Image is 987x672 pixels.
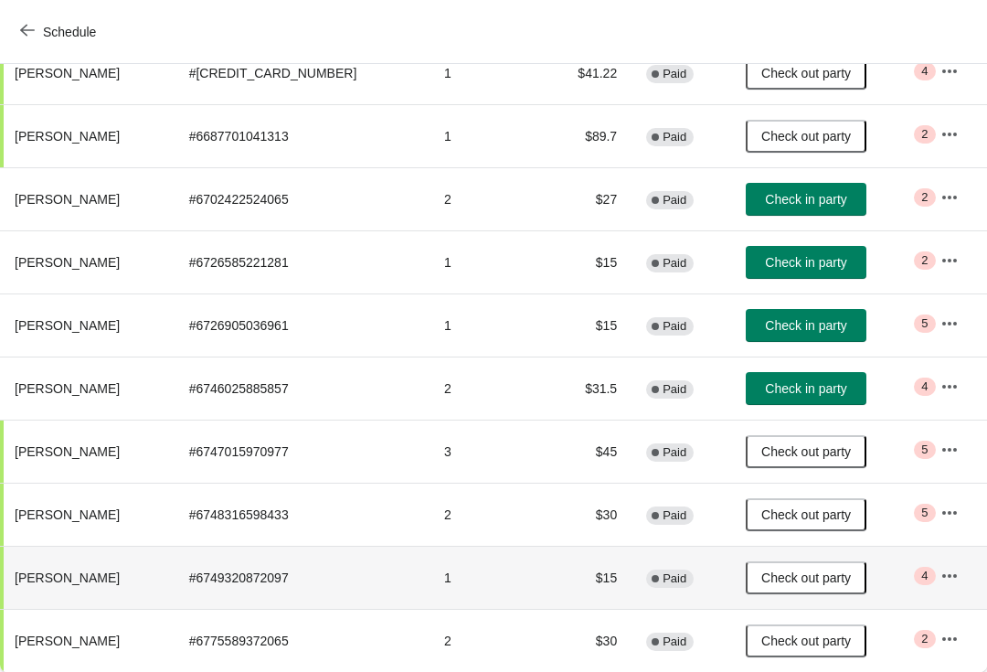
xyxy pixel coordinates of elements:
[921,632,928,646] span: 2
[761,66,851,80] span: Check out party
[15,634,120,648] span: [PERSON_NAME]
[543,104,631,167] td: $89.7
[543,546,631,609] td: $15
[175,357,430,420] td: # 6746025885857
[921,506,928,520] span: 5
[765,381,846,396] span: Check in party
[663,319,686,334] span: Paid
[543,483,631,546] td: $30
[430,420,543,483] td: 3
[430,167,543,230] td: 2
[430,230,543,293] td: 1
[175,104,430,167] td: # 6687701041313
[175,420,430,483] td: # 6747015970977
[430,546,543,609] td: 1
[9,16,111,48] button: Schedule
[543,230,631,293] td: $15
[430,293,543,357] td: 1
[43,25,96,39] span: Schedule
[15,571,120,585] span: [PERSON_NAME]
[15,66,120,80] span: [PERSON_NAME]
[921,316,928,331] span: 5
[15,255,120,270] span: [PERSON_NAME]
[663,382,686,397] span: Paid
[921,127,928,142] span: 2
[543,420,631,483] td: $45
[663,635,686,649] span: Paid
[921,443,928,457] span: 5
[430,104,543,167] td: 1
[663,193,686,208] span: Paid
[921,253,928,268] span: 2
[663,130,686,144] span: Paid
[746,624,866,657] button: Check out party
[921,379,928,394] span: 4
[663,256,686,271] span: Paid
[761,507,851,522] span: Check out party
[765,192,846,207] span: Check in party
[921,190,928,205] span: 2
[175,230,430,293] td: # 6726585221281
[746,372,866,405] button: Check in party
[765,318,846,333] span: Check in party
[15,444,120,459] span: [PERSON_NAME]
[746,309,866,342] button: Check in party
[543,167,631,230] td: $27
[175,293,430,357] td: # 6726905036961
[921,569,928,583] span: 4
[175,483,430,546] td: # 6748316598433
[15,318,120,333] span: [PERSON_NAME]
[15,381,120,396] span: [PERSON_NAME]
[761,571,851,585] span: Check out party
[746,57,866,90] button: Check out party
[430,42,543,104] td: 1
[430,483,543,546] td: 2
[663,508,686,523] span: Paid
[175,546,430,609] td: # 6749320872097
[746,246,866,279] button: Check in party
[746,120,866,153] button: Check out party
[430,357,543,420] td: 2
[175,167,430,230] td: # 6702422524065
[663,67,686,81] span: Paid
[663,571,686,586] span: Paid
[746,435,866,468] button: Check out party
[765,255,846,270] span: Check in party
[543,42,631,104] td: $41.22
[15,507,120,522] span: [PERSON_NAME]
[663,445,686,460] span: Paid
[761,444,851,459] span: Check out party
[921,64,928,79] span: 4
[543,293,631,357] td: $15
[430,609,543,672] td: 2
[543,609,631,672] td: $30
[746,561,866,594] button: Check out party
[175,609,430,672] td: # 6775589372065
[175,42,430,104] td: # [CREDIT_CARD_NUMBER]
[746,498,866,531] button: Check out party
[761,129,851,144] span: Check out party
[761,634,851,648] span: Check out party
[746,183,866,216] button: Check in party
[15,192,120,207] span: [PERSON_NAME]
[543,357,631,420] td: $31.5
[15,129,120,144] span: [PERSON_NAME]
